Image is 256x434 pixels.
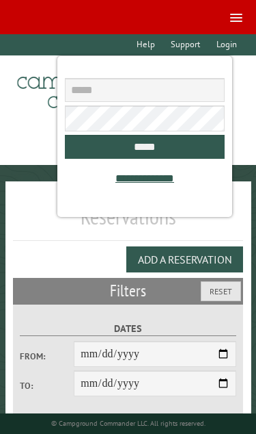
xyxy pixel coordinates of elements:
label: Dates [20,321,236,337]
img: Campground Commander [13,61,184,114]
small: © Campground Commander LLC. All rights reserved. [51,419,205,428]
label: From: [20,350,74,363]
h1: Reservations [13,203,244,241]
h2: Filters [13,278,244,304]
label: To: [20,379,74,392]
a: Support [165,34,207,55]
button: Reset [201,281,241,301]
button: Add a Reservation [126,246,243,272]
a: Help [130,34,162,55]
a: Login [210,34,243,55]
